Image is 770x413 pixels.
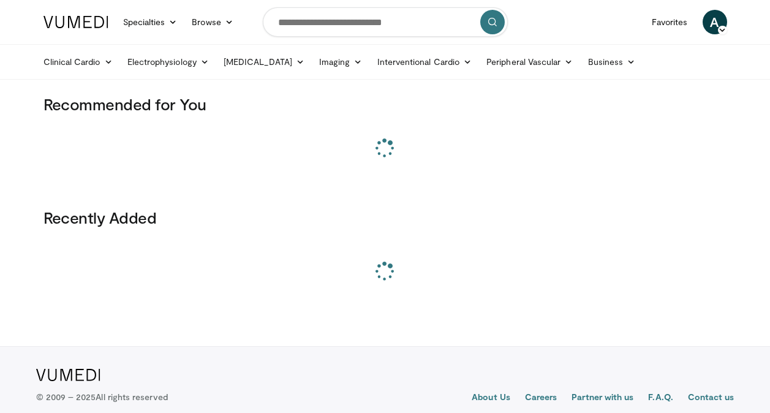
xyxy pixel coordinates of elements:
a: Clinical Cardio [36,50,120,74]
a: Partner with us [572,391,633,406]
p: © 2009 – 2025 [36,391,168,403]
a: About Us [472,391,510,406]
a: Peripheral Vascular [479,50,580,74]
a: Imaging [312,50,370,74]
a: Business [581,50,643,74]
input: Search topics, interventions [263,7,508,37]
a: Electrophysiology [120,50,216,74]
a: Contact us [688,391,734,406]
img: VuMedi Logo [43,16,108,28]
a: [MEDICAL_DATA] [216,50,312,74]
span: All rights reserved [96,392,167,402]
a: Interventional Cardio [370,50,480,74]
h3: Recommended for You [43,94,727,114]
a: Browse [184,10,241,34]
h3: Recently Added [43,208,727,227]
a: Favorites [644,10,695,34]
a: A [703,10,727,34]
a: Specialties [116,10,185,34]
img: VuMedi Logo [36,369,100,381]
a: F.A.Q. [648,391,673,406]
a: Careers [525,391,557,406]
